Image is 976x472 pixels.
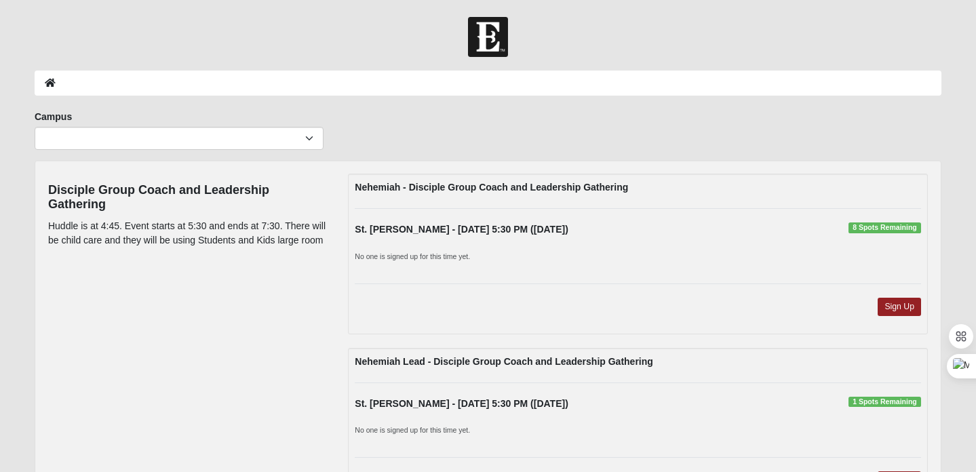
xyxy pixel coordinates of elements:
[468,17,508,57] img: Church of Eleven22 Logo
[35,110,72,123] label: Campus
[48,183,328,212] h4: Disciple Group Coach and Leadership Gathering
[878,298,921,316] a: Sign Up
[848,222,921,233] span: 8 Spots Remaining
[355,398,568,409] strong: St. [PERSON_NAME] - [DATE] 5:30 PM ([DATE])
[355,224,568,235] strong: St. [PERSON_NAME] - [DATE] 5:30 PM ([DATE])
[355,252,470,260] small: No one is signed up for this time yet.
[355,182,628,193] strong: Nehemiah - Disciple Group Coach and Leadership Gathering
[848,397,921,408] span: 1 Spots Remaining
[355,356,653,367] strong: Nehemiah Lead - Disciple Group Coach and Leadership Gathering
[355,426,470,434] small: No one is signed up for this time yet.
[48,219,328,248] p: Huddle is at 4:45. Event starts at 5:30 and ends at 7:30. There will be child care and they will ...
